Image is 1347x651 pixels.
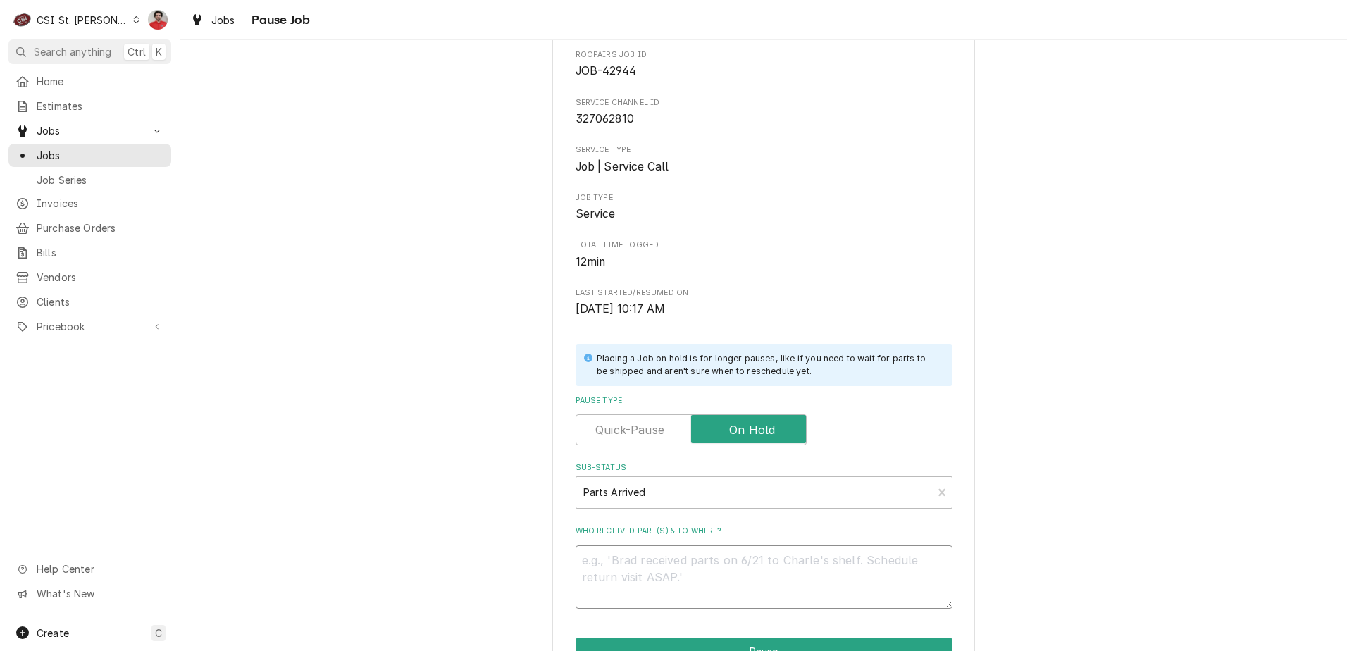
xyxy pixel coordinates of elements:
[37,173,164,187] span: Job Series
[576,160,669,173] span: Job | Service Call
[37,99,164,113] span: Estimates
[576,395,952,445] div: Pause Type
[576,64,636,77] span: JOB-42944
[156,44,162,59] span: K
[8,119,171,142] a: Go to Jobs
[576,287,952,299] span: Last Started/Resumed On
[8,144,171,167] a: Jobs
[8,266,171,289] a: Vendors
[37,270,164,285] span: Vendors
[576,255,606,268] span: 12min
[576,15,952,609] div: Job Pause Form
[37,319,143,334] span: Pricebook
[597,352,938,378] div: Placing a Job on hold is for longer pauses, like if you need to wait for parts to be shipped and ...
[8,94,171,118] a: Estimates
[37,196,164,211] span: Invoices
[211,13,235,27] span: Jobs
[576,112,634,125] span: 327062810
[576,192,952,223] div: Job Type
[13,10,32,30] div: CSI St. Louis's Avatar
[37,627,69,639] span: Create
[576,301,952,318] span: Last Started/Resumed On
[576,192,952,204] span: Job Type
[576,240,952,270] div: Total Time Logged
[576,144,952,156] span: Service Type
[576,287,952,318] div: Last Started/Resumed On
[155,626,162,640] span: C
[37,562,163,576] span: Help Center
[576,159,952,175] span: Service Type
[37,294,164,309] span: Clients
[37,586,163,601] span: What's New
[8,557,171,581] a: Go to Help Center
[128,44,146,59] span: Ctrl
[576,302,665,316] span: [DATE] 10:17 AM
[576,49,952,61] span: Roopairs Job ID
[13,10,32,30] div: C
[576,240,952,251] span: Total Time Logged
[576,111,952,128] span: Service Channel ID
[37,221,164,235] span: Purchase Orders
[576,49,952,80] div: Roopairs Job ID
[8,168,171,192] a: Job Series
[37,245,164,260] span: Bills
[8,192,171,215] a: Invoices
[247,11,310,30] span: Pause Job
[8,39,171,64] button: Search anythingCtrlK
[37,13,128,27] div: CSI St. [PERSON_NAME]
[8,241,171,264] a: Bills
[148,10,168,30] div: Nicholas Faubert's Avatar
[8,582,171,605] a: Go to What's New
[148,10,168,30] div: NF
[8,290,171,314] a: Clients
[576,97,952,108] span: Service Channel ID
[8,315,171,338] a: Go to Pricebook
[34,44,111,59] span: Search anything
[576,144,952,175] div: Service Type
[576,206,952,223] span: Job Type
[8,216,171,240] a: Purchase Orders
[37,148,164,163] span: Jobs
[576,63,952,80] span: Roopairs Job ID
[576,462,952,508] div: Sub-Status
[576,462,952,473] label: Sub-Status
[576,97,952,128] div: Service Channel ID
[576,254,952,271] span: Total Time Logged
[8,70,171,93] a: Home
[37,74,164,89] span: Home
[576,395,952,407] label: Pause Type
[185,8,241,32] a: Jobs
[576,526,952,537] label: Who received part(s) & to where?
[576,526,952,608] div: Who received part(s) & to where?
[576,207,616,221] span: Service
[37,123,143,138] span: Jobs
